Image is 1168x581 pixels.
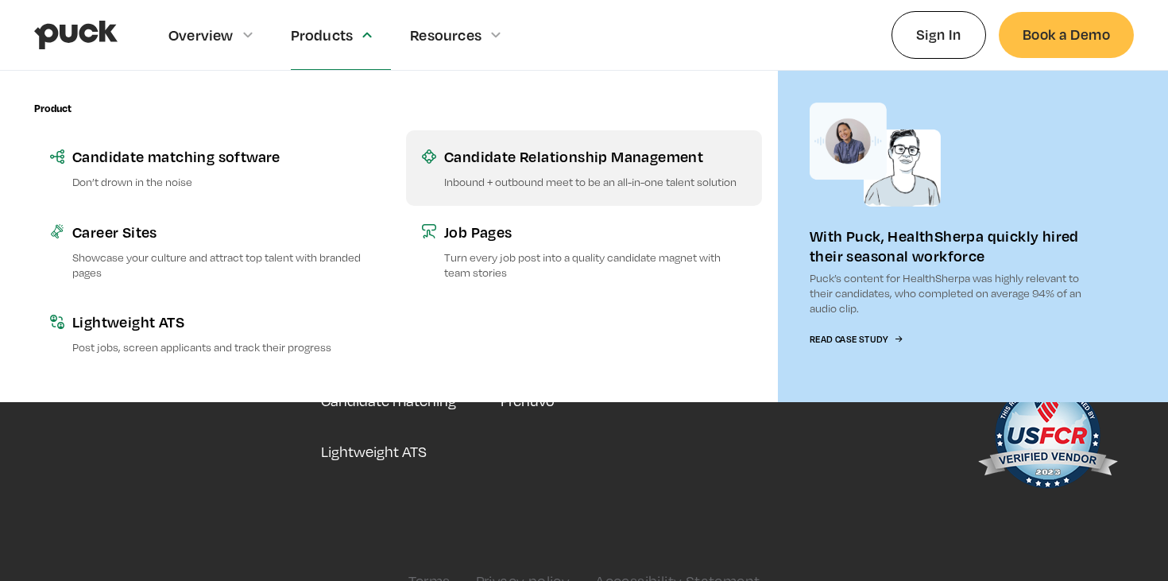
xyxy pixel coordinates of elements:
div: Product [34,103,72,114]
a: Candidate matching softwareDon’t drown in the noise [34,130,390,205]
p: Don’t drown in the noise [72,174,374,189]
div: Products [291,26,354,44]
p: Turn every job post into a quality candidate magnet with team stories [444,250,746,280]
p: Inbound + outbound meet to be an all-in-one talent solution [444,174,746,189]
p: Puck’s content for HealthSherpa was highly relevant to their candidates, who completed on average... [810,270,1102,316]
div: Candidate Relationship Management [444,146,746,166]
a: Candidate Relationship ManagementInbound + outbound meet to be an all-in-one talent solution [406,130,762,205]
div: Read Case Study [810,335,888,345]
a: Job PagesTurn every job post into a quality candidate magnet with team stories [406,206,762,296]
a: Lightweight ATS [321,432,427,471]
a: Lightweight ATSPost jobs, screen applicants and track their progress [34,296,390,370]
a: With Puck, HealthSherpa quickly hired their seasonal workforcePuck’s content for HealthSherpa was... [778,71,1134,402]
img: US Federal Contractor Registration System for Award Management Verified Vendor Seal [977,375,1118,502]
div: Candidate matching software [72,146,374,166]
a: Sign In [891,11,986,58]
div: Career Sites [72,222,374,242]
div: With Puck, HealthSherpa quickly hired their seasonal workforce [810,226,1102,265]
p: Post jobs, screen applicants and track their progress [72,339,374,354]
div: Overview [168,26,234,44]
div: Lightweight ATS [72,312,374,331]
div: Job Pages [444,222,746,242]
a: Career SitesShowcase your culture and attract top talent with branded pages [34,206,390,296]
div: Resources [410,26,482,44]
a: Book a Demo [999,12,1134,57]
p: Showcase your culture and attract top talent with branded pages [72,250,374,280]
